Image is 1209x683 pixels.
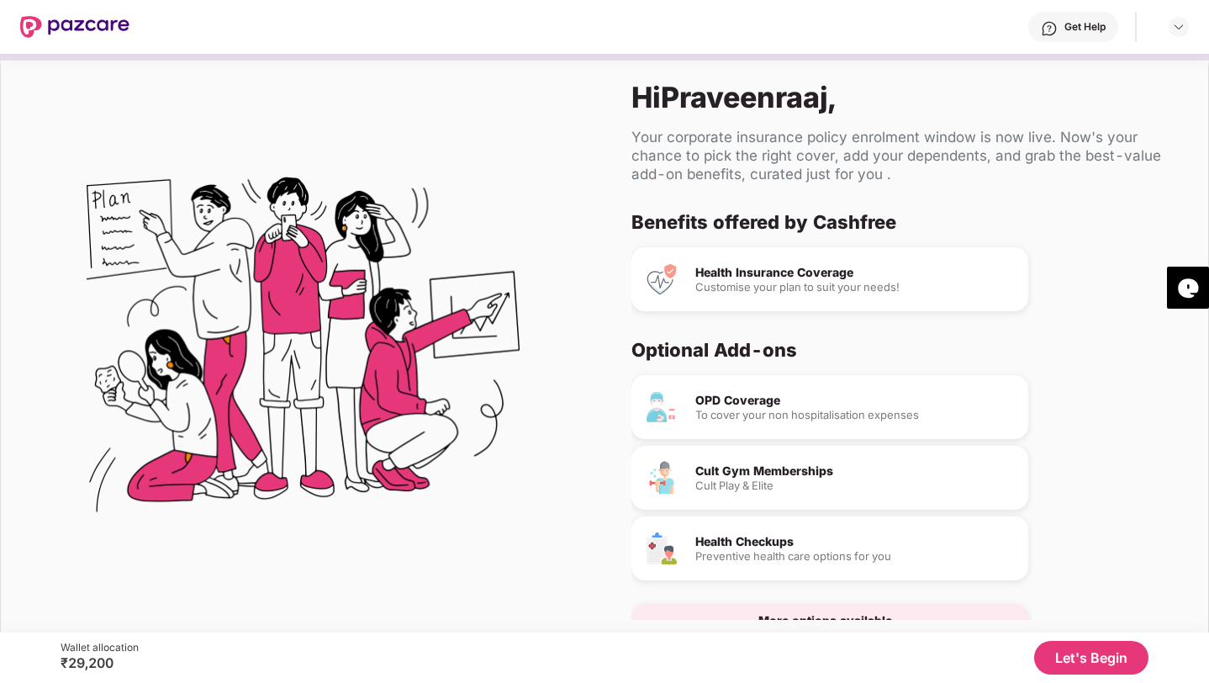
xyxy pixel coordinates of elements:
div: Hi Praveenraaj , [631,80,1181,114]
img: svg+xml;base64,PHN2ZyBpZD0iRHJvcGRvd24tMzJ4MzIiIHhtbG5zPSJodHRwOi8vd3d3LnczLm9yZy8yMDAwL3N2ZyIgd2... [1172,20,1185,34]
div: ₹29,200 [61,654,139,671]
img: OPD Coverage [645,390,678,424]
img: Health Insurance Coverage [645,262,678,296]
img: Health Checkups [645,532,678,565]
img: Cult Gym Memberships [645,461,678,495]
div: Cult Gym Memberships [695,465,1015,477]
div: Optional Add-ons [631,338,1168,362]
div: Preventive health care options for you [695,551,1015,562]
div: Your corporate insurance policy enrolment window is now live. Now's your chance to pick the right... [631,128,1181,183]
img: New Pazcare Logo [20,16,129,38]
div: Get Help [1064,20,1106,34]
div: Health Insurance Coverage [695,267,1015,278]
div: More options available... [758,615,902,627]
img: Flex Benefits Illustration [87,134,520,567]
div: Cult Play & Elite [695,480,1015,491]
div: Health Checkups [695,536,1015,548]
img: svg+xml;base64,PHN2ZyBpZD0iSGVscC0zMngzMiIgeG1sbnM9Imh0dHA6Ly93d3cudzMub3JnLzIwMDAvc3ZnIiB3aWR0aD... [1041,20,1058,37]
div: Customise your plan to suit your needs! [695,282,1015,293]
div: Benefits offered by Cashfree [631,210,1168,234]
button: Let's Begin [1034,641,1148,675]
div: Wallet allocation [61,641,139,654]
div: To cover your non hospitalisation expenses [695,410,1015,421]
div: OPD Coverage [695,394,1015,406]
